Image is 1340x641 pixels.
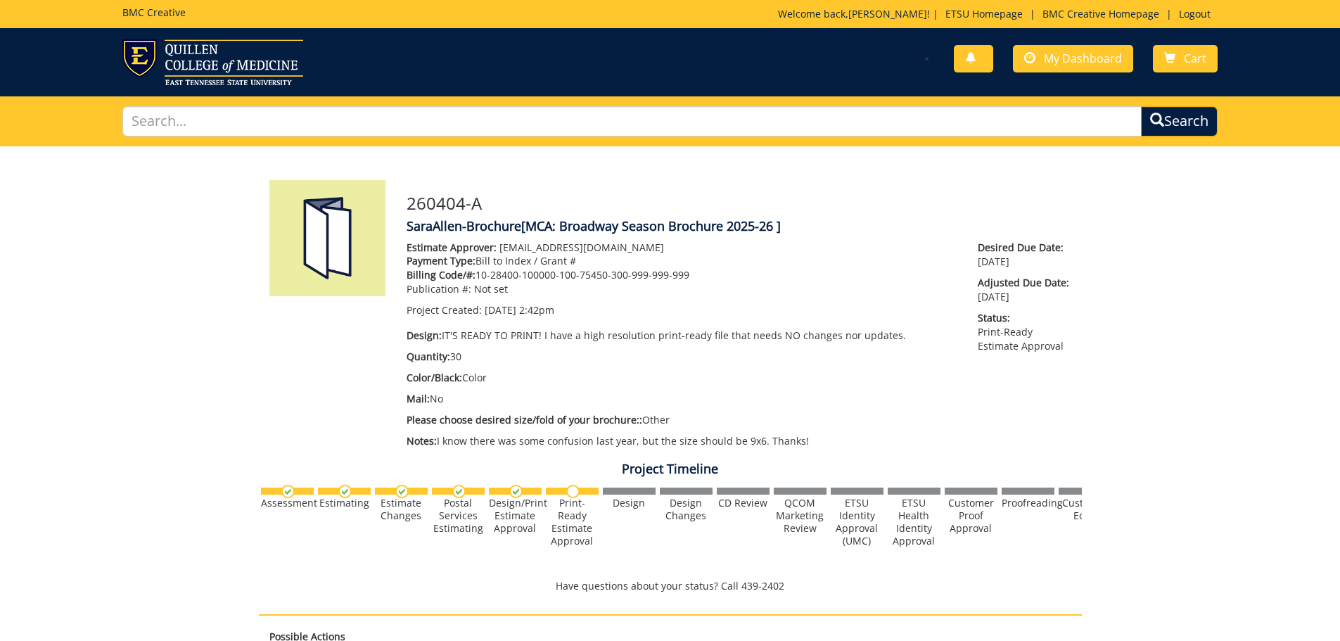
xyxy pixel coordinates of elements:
p: 10-28400-100000-100-75450-300-999-999-999 [407,268,957,282]
a: [PERSON_NAME] [848,7,927,20]
img: checkmark [452,485,466,498]
h3: 260404-A [407,194,1071,212]
div: ETSU Identity Approval (UMC) [831,497,883,547]
p: Have questions about your status? Call 439-2402 [259,579,1082,593]
div: Design [603,497,656,509]
span: My Dashboard [1044,51,1122,66]
div: Design/Print Estimate Approval [489,497,542,535]
p: I know there was some confusion last year, but the size should be 9x6. Thanks! [407,434,957,448]
span: Not set [474,282,508,296]
h4: SaraAllen-Brochure [407,220,1071,234]
span: Project Created: [407,303,482,317]
span: Publication #: [407,282,471,296]
span: Desired Due Date: [978,241,1071,255]
p: IT'S READY TO PRINT! I have a high resolution print-ready file that needs NO changes nor updates. [407,329,957,343]
p: Welcome back, ! | | | [778,7,1218,21]
div: Estimating [318,497,371,509]
span: [MCA: Broadway Season Brochure 2025-26 ] [521,217,781,234]
div: Customer Proof Approval [945,497,997,535]
p: [DATE] [978,276,1071,304]
p: Bill to Index / Grant # [407,254,957,268]
div: CD Review [717,497,770,509]
input: Search... [122,106,1142,137]
p: Print-Ready Estimate Approval [978,311,1071,353]
img: checkmark [281,485,295,498]
a: ETSU Homepage [938,7,1030,20]
span: Notes: [407,434,437,448]
span: Status: [978,311,1071,325]
p: 30 [407,350,957,364]
button: Search [1141,106,1218,137]
p: [EMAIL_ADDRESS][DOMAIN_NAME] [407,241,957,255]
h5: BMC Creative [122,7,186,18]
div: ETSU Health Identity Approval [888,497,940,547]
span: Color/Black: [407,371,462,384]
img: Product featured image [269,180,385,296]
div: Postal Services Estimating [432,497,485,535]
a: My Dashboard [1013,45,1133,72]
span: Payment Type: [407,254,476,267]
span: Estimate Approver: [407,241,497,254]
span: Mail: [407,392,430,405]
p: Other [407,413,957,427]
a: BMC Creative Homepage [1035,7,1166,20]
p: No [407,392,957,406]
div: Design Changes [660,497,713,522]
div: Estimate Changes [375,497,428,522]
a: Logout [1172,7,1218,20]
div: Assessment [261,497,314,509]
img: checkmark [509,485,523,498]
img: no [566,485,580,498]
span: Billing Code/#: [407,268,476,281]
img: ETSU logo [122,39,303,85]
div: Proofreading [1002,497,1054,509]
span: Cart [1184,51,1206,66]
span: Please choose desired size/fold of your brochure:: [407,413,642,426]
span: Adjusted Due Date: [978,276,1071,290]
div: QCOM Marketing Review [774,497,827,535]
span: Quantity: [407,350,450,363]
p: Color [407,371,957,385]
div: Customer Edits [1059,497,1111,522]
img: checkmark [338,485,352,498]
img: checkmark [395,485,409,498]
h4: Project Timeline [259,462,1082,476]
a: Cart [1153,45,1218,72]
div: Print-Ready Estimate Approval [546,497,599,547]
span: Design: [407,329,442,342]
p: [DATE] [978,241,1071,269]
span: [DATE] 2:42pm [485,303,554,317]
